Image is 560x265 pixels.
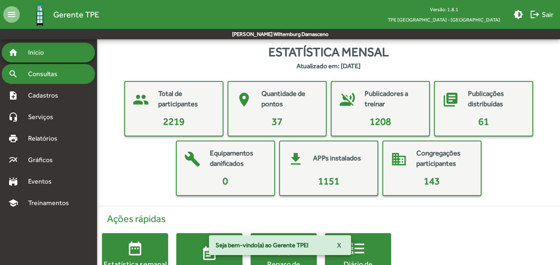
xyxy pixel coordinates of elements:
span: 1151 [318,175,339,186]
mat-card-title: Total de participantes [158,88,214,110]
mat-icon: home [8,48,18,57]
mat-icon: brightness_medium [513,10,523,19]
span: 61 [478,116,489,127]
span: Consultas [23,69,68,79]
mat-card-title: Quantidade de pontos [261,88,318,110]
span: Gráficos [23,155,64,165]
div: Versão: 1.8.1 [381,4,507,14]
mat-icon: headset_mic [8,112,18,122]
button: X [330,238,348,253]
mat-icon: note_add [8,91,18,100]
span: Serviços [23,112,64,122]
span: Seja bem-vindo(a) ao Gerente TPE! [216,241,308,249]
span: Início [23,48,56,57]
mat-icon: domain [387,147,411,172]
span: Gerente TPE [53,8,99,21]
span: 2219 [163,116,185,127]
span: Treinamentos [23,198,79,208]
mat-icon: search [8,69,18,79]
span: 143 [424,175,440,186]
span: TPE [GEOGRAPHIC_DATA] - [GEOGRAPHIC_DATA] [381,14,507,25]
mat-icon: build [180,147,205,172]
h4: Ações rápidas [102,213,555,225]
mat-icon: stadium [8,177,18,186]
strong: Atualizado em: [DATE] [297,61,361,71]
mat-icon: get_app [283,147,308,172]
span: Estatística mensal [268,43,389,61]
mat-icon: menu [3,6,20,23]
mat-icon: school [8,198,18,208]
mat-icon: multiline_chart [8,155,18,165]
mat-icon: print [8,134,18,143]
mat-card-title: Congregações participantes [416,148,472,169]
a: Gerente TPE [20,1,99,28]
span: Cadastros [23,91,69,100]
button: Sair [527,7,557,22]
mat-icon: voice_over_off [335,87,360,112]
span: X [337,238,341,253]
img: Logo [26,1,53,28]
mat-icon: date_range [127,240,143,257]
mat-card-title: Publicadores a treinar [365,88,421,110]
span: Eventos [23,177,63,186]
mat-icon: logout [530,10,540,19]
mat-icon: place [232,87,256,112]
mat-icon: library_books [438,87,463,112]
span: Relatórios [23,134,68,143]
mat-card-title: APPs instalados [313,153,361,164]
mat-icon: people [128,87,153,112]
span: 37 [272,116,282,127]
mat-card-title: Equipamentos danificados [210,148,266,169]
mat-card-title: Publicações distribuídas [468,88,524,110]
span: Sair [530,7,553,22]
span: 1208 [370,116,391,127]
span: 0 [223,175,228,186]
